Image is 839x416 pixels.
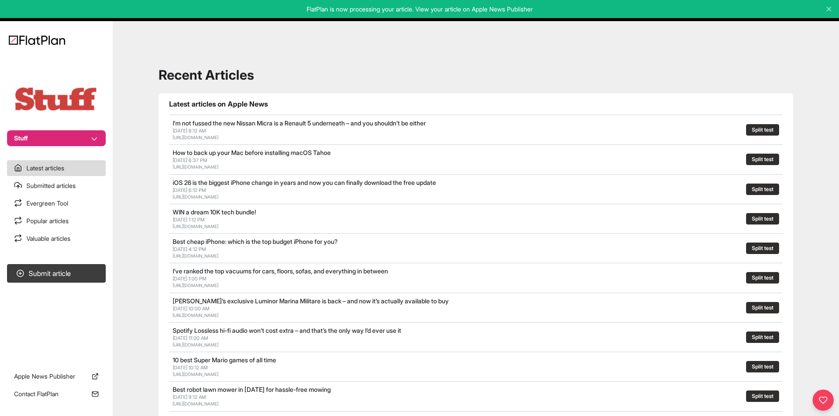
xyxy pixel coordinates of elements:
a: [URL][DOMAIN_NAME] [173,401,218,406]
a: [URL][DOMAIN_NAME] [173,342,218,347]
img: Logo [9,35,65,45]
a: I’m not fussed the new Nissan Micra is a Renault 5 underneath – and you shouldn’t be either [173,119,426,127]
span: [DATE] 1:12 PM [173,217,205,223]
button: Split test [746,184,779,195]
a: Valuable articles [7,231,106,247]
a: [URL][DOMAIN_NAME] [173,164,218,169]
span: [DATE] 4:12 PM [173,246,206,252]
button: Split test [746,243,779,254]
a: [URL][DOMAIN_NAME] [173,253,218,258]
a: [URL][DOMAIN_NAME] [173,135,218,140]
button: Split test [746,361,779,372]
a: iOS 26 is the biggest iPhone change in years and now you can finally download the free update [173,179,436,186]
button: Split test [746,213,779,225]
a: Best cheap iPhone: which is the top budget iPhone for you? [173,238,338,245]
button: Stuff [7,130,106,146]
h1: Recent Articles [159,67,793,83]
a: Apple News Publisher [7,368,106,384]
button: Split test [746,124,779,136]
span: [DATE] 8:12 AM [173,128,206,134]
a: [URL][DOMAIN_NAME] [173,313,218,318]
h1: Latest articles on Apple News [169,99,783,109]
button: Split test [746,302,779,313]
img: Publication Logo [12,85,100,113]
button: Split test [746,154,779,165]
span: [DATE] 10:00 AM [173,306,210,312]
a: Evergreen Tool [7,195,106,211]
button: Split test [746,390,779,402]
span: [DATE] 1:00 PM [173,276,207,282]
a: [URL][DOMAIN_NAME] [173,224,218,229]
a: [URL][DOMAIN_NAME] [173,372,218,377]
a: WIN a dream 10K tech bundle! [173,208,256,216]
span: [DATE] 6:37 PM [173,157,207,163]
a: Submitted articles [7,178,106,194]
button: Split test [746,272,779,283]
a: Popular articles [7,213,106,229]
a: Latest articles [7,160,106,176]
a: Spotify Lossless hi-fi audio won’t cost extra – and that’s the only way I’d ever use it [173,327,401,334]
span: [DATE] 11:00 AM [173,335,208,341]
a: Contact FlatPlan [7,386,106,402]
button: Submit article [7,264,106,283]
a: [URL][DOMAIN_NAME] [173,194,218,199]
span: [DATE] 6:12 PM [173,187,206,193]
span: [DATE] 9:12 AM [173,394,206,400]
button: Split test [746,331,779,343]
a: Best robot lawn mower in [DATE] for hassle-free mowing [173,386,331,393]
a: [PERSON_NAME]’s exclusive Luminor Marina Militare is back – and now it’s actually available to buy [173,297,449,305]
a: How to back up your Mac before installing macOS Tahoe [173,149,331,156]
p: FlatPlan is now processing your article. View your article on Apple News Publisher [6,5,833,14]
span: [DATE] 10:12 AM [173,364,208,371]
a: I’ve ranked the top vacuums for cars, floors, sofas, and everything in between [173,267,388,275]
a: [URL][DOMAIN_NAME] [173,283,218,288]
a: 10 best Super Mario games of all time [173,356,276,364]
